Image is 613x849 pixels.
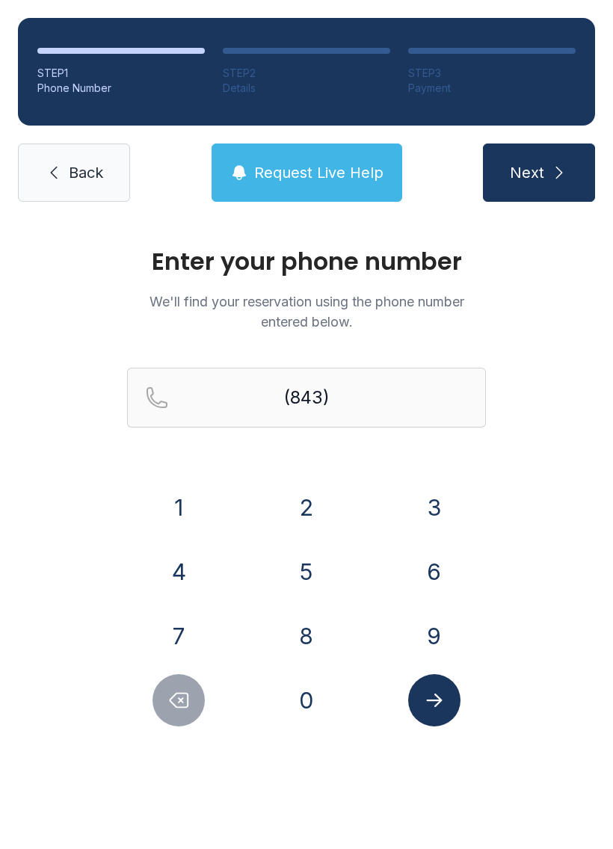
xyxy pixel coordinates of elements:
div: STEP 3 [408,66,576,81]
div: Details [223,81,390,96]
div: STEP 2 [223,66,390,81]
button: 8 [280,610,333,662]
div: Payment [408,81,576,96]
span: Request Live Help [254,162,383,183]
div: STEP 1 [37,66,205,81]
span: Back [69,162,103,183]
button: 0 [280,674,333,726]
span: Next [510,162,544,183]
button: 4 [153,546,205,598]
button: 3 [408,481,460,534]
div: Phone Number [37,81,205,96]
button: 6 [408,546,460,598]
button: 1 [153,481,205,534]
input: Reservation phone number [127,368,486,427]
p: We'll find your reservation using the phone number entered below. [127,291,486,332]
h1: Enter your phone number [127,250,486,274]
button: 2 [280,481,333,534]
button: 5 [280,546,333,598]
button: Delete number [153,674,205,726]
button: 9 [408,610,460,662]
button: Submit lookup form [408,674,460,726]
button: 7 [153,610,205,662]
